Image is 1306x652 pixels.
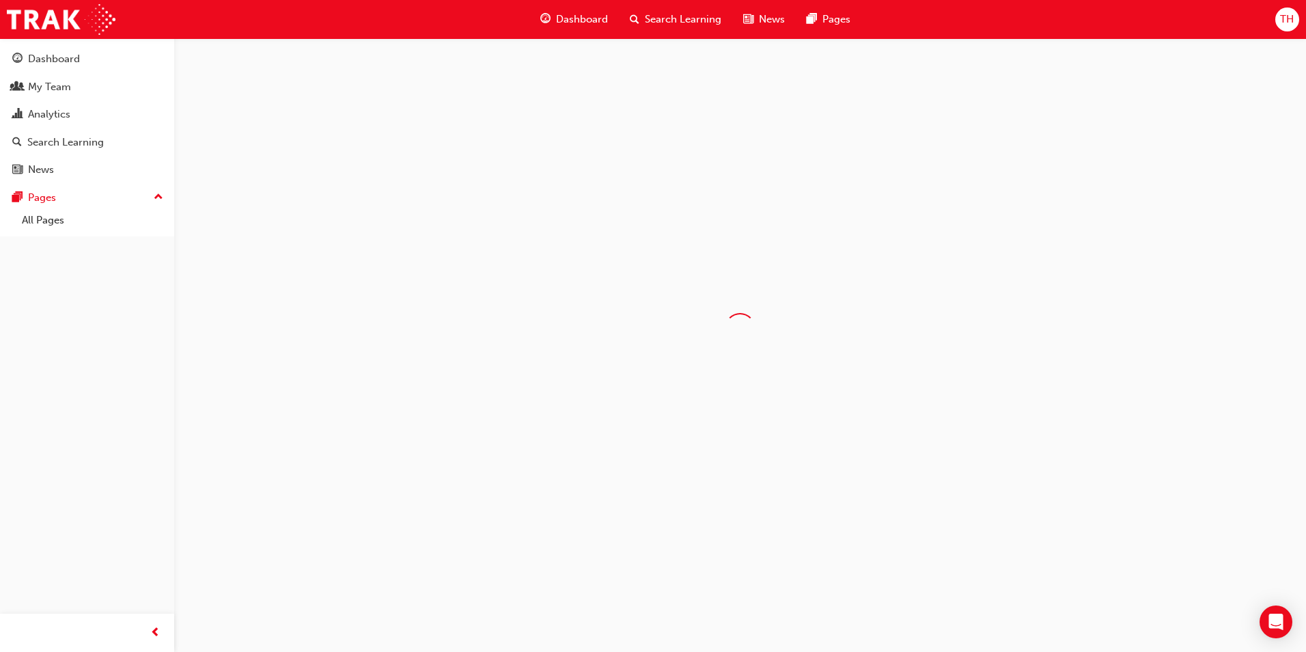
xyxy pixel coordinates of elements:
button: Pages [5,185,169,210]
span: Dashboard [556,12,608,27]
div: Search Learning [27,135,104,150]
a: Analytics [5,102,169,127]
div: Open Intercom Messenger [1260,606,1292,638]
span: Search Learning [645,12,721,27]
button: TH [1275,8,1299,31]
a: search-iconSearch Learning [619,5,732,33]
img: Trak [7,4,115,35]
span: people-icon [12,81,23,94]
span: guage-icon [12,53,23,66]
div: News [28,162,54,178]
span: search-icon [12,137,22,149]
span: pages-icon [807,11,817,28]
a: Dashboard [5,46,169,72]
span: news-icon [743,11,753,28]
div: My Team [28,79,71,95]
span: news-icon [12,164,23,176]
span: pages-icon [12,192,23,204]
span: guage-icon [540,11,551,28]
a: My Team [5,74,169,100]
span: TH [1280,12,1294,27]
span: chart-icon [12,109,23,121]
div: Analytics [28,107,70,122]
div: Pages [28,190,56,206]
a: guage-iconDashboard [529,5,619,33]
div: Dashboard [28,51,80,67]
span: News [759,12,785,27]
span: up-icon [154,189,163,206]
button: DashboardMy TeamAnalyticsSearch LearningNews [5,44,169,185]
a: news-iconNews [732,5,796,33]
a: pages-iconPages [796,5,861,33]
span: Pages [822,12,850,27]
a: All Pages [16,210,169,231]
a: News [5,157,169,182]
a: Search Learning [5,130,169,155]
span: prev-icon [150,625,161,642]
span: search-icon [630,11,639,28]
